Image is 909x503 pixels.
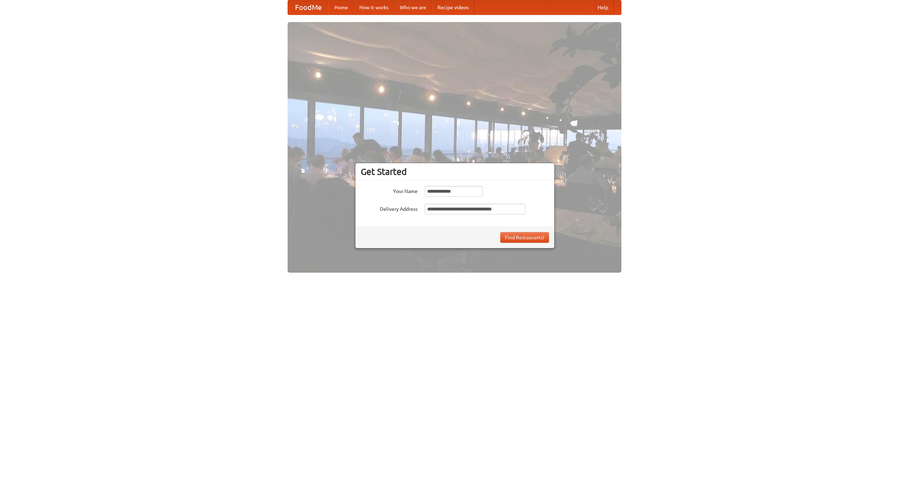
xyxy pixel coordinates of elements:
a: FoodMe [288,0,329,15]
a: How it works [354,0,394,15]
label: Your Name [361,186,418,195]
a: Who we are [394,0,432,15]
label: Delivery Address [361,204,418,213]
a: Help [592,0,614,15]
a: Recipe videos [432,0,474,15]
h3: Get Started [361,166,549,177]
button: Find Restaurants! [500,232,549,243]
a: Home [329,0,354,15]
